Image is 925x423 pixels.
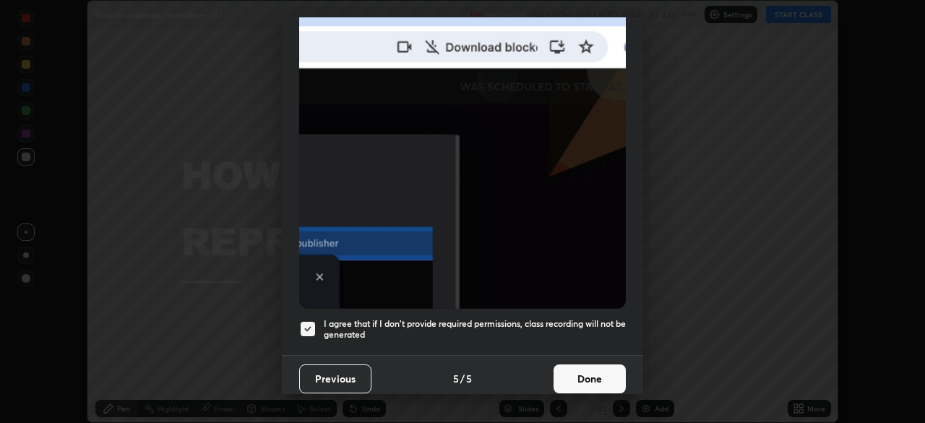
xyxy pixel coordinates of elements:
[554,364,626,393] button: Done
[466,371,472,386] h4: 5
[299,364,371,393] button: Previous
[453,371,459,386] h4: 5
[324,318,626,341] h5: I agree that if I don't provide required permissions, class recording will not be generated
[460,371,465,386] h4: /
